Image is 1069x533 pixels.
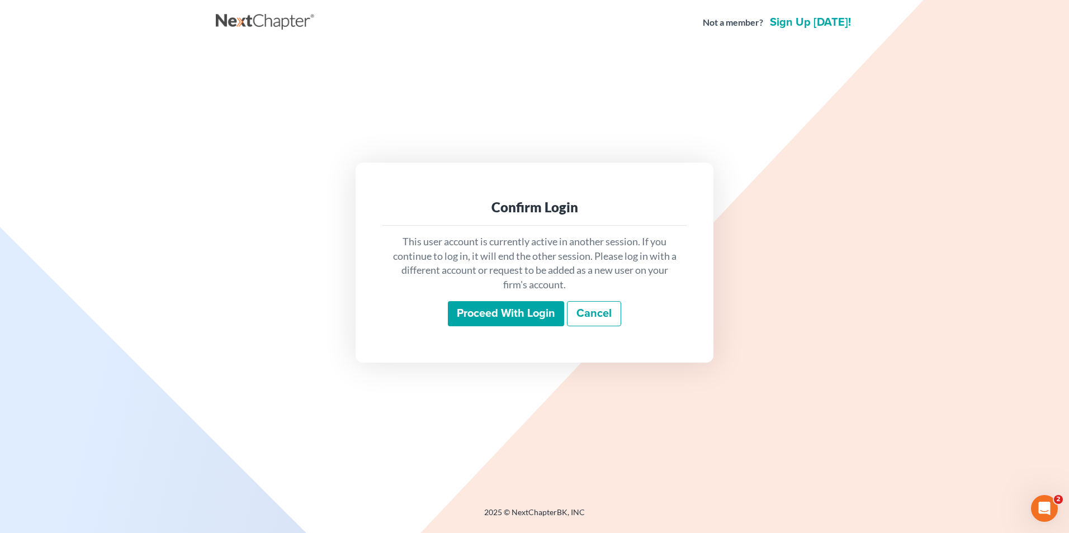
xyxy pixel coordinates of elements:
span: 2 [1054,495,1063,504]
p: This user account is currently active in another session. If you continue to log in, it will end ... [391,235,678,292]
input: Proceed with login [448,301,564,327]
iframe: Intercom live chat [1031,495,1058,522]
strong: Not a member? [703,16,763,29]
a: Cancel [567,301,621,327]
div: Confirm Login [391,198,678,216]
div: 2025 © NextChapterBK, INC [216,507,853,527]
a: Sign up [DATE]! [768,17,853,28]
